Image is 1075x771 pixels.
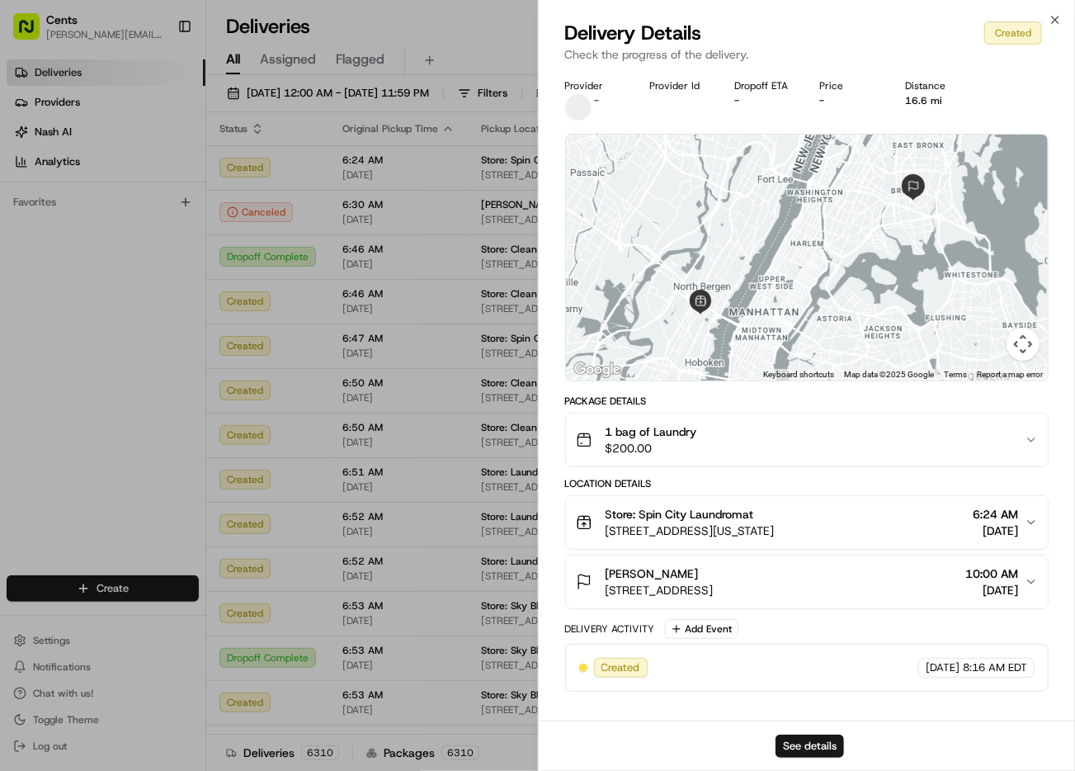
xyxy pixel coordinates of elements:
a: Open this area in Google Maps (opens a new window) [570,359,625,381]
span: [STREET_ADDRESS][US_STATE] [606,523,775,539]
button: Store: Spin City Laundromat[STREET_ADDRESS][US_STATE]6:24 AM[DATE] [566,496,1049,549]
a: 📗Knowledge Base [10,362,133,392]
span: [DATE] [926,660,959,675]
span: Created [601,660,640,675]
span: Store: Spin City Laundromat [606,506,754,523]
span: $200.00 [606,440,697,456]
input: Clear [43,106,272,124]
span: [DATE] [973,523,1018,539]
p: Welcome 👋 [17,66,300,92]
button: Add Event [665,619,738,639]
span: API Documentation [156,369,265,385]
div: 16.6 mi [905,94,964,107]
a: 💻API Documentation [133,362,271,392]
img: 9188753566659_6852d8bf1fb38e338040_72.png [35,158,64,187]
img: 1736555255976-a54dd68f-1ca7-489b-9aae-adbdc363a1c4 [17,158,46,187]
div: Past conversations [17,215,106,228]
div: Start new chat [74,158,271,174]
span: 6:24 AM [973,506,1018,523]
div: Provider [565,79,624,92]
div: - [735,94,794,107]
span: 1 bag of Laundry [606,423,697,440]
button: Keyboard shortcuts [763,369,834,381]
span: • [54,300,60,314]
span: 8:16 AM EDT [963,660,1027,675]
span: Pylon [164,409,200,422]
p: Check the progress of the delivery. [565,46,1049,63]
img: 1736555255976-a54dd68f-1ca7-489b-9aae-adbdc363a1c4 [33,257,46,270]
img: Masood Aslam [17,240,43,267]
div: Package Details [565,395,1049,408]
span: Delivery Details [565,20,702,46]
span: • [137,256,143,269]
span: [DATE] [146,256,180,269]
button: Map camera controls [1007,328,1040,361]
div: Dropoff ETA [735,79,794,92]
span: [PERSON_NAME] [606,565,699,582]
a: Powered byPylon [116,409,200,422]
span: Knowledge Base [33,369,126,385]
span: 10:00 AM [965,565,1018,582]
div: We're available if you need us! [74,174,227,187]
div: Delivery Activity [565,622,655,636]
div: Provider Id [650,79,709,92]
button: See details [776,735,844,758]
span: [DATE] [965,582,1018,598]
button: 1 bag of Laundry$200.00 [566,414,1049,466]
div: 📗 [17,371,30,384]
div: Distance [905,79,964,92]
div: 💻 [139,371,153,384]
span: - [595,94,600,107]
span: [PERSON_NAME] [51,256,134,269]
button: See all [256,211,300,231]
img: Google [570,359,625,381]
div: Location Details [565,477,1049,490]
span: [STREET_ADDRESS] [606,582,714,598]
button: [PERSON_NAME][STREET_ADDRESS]10:00 AM[DATE] [566,556,1049,608]
div: - [820,94,879,107]
a: Report a map error [977,370,1043,379]
div: Price [820,79,879,92]
span: Map data ©2025 Google [844,370,934,379]
a: Terms [944,370,967,379]
span: [DATE] [64,300,97,314]
img: Nash [17,17,50,50]
button: Start new chat [281,163,300,182]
